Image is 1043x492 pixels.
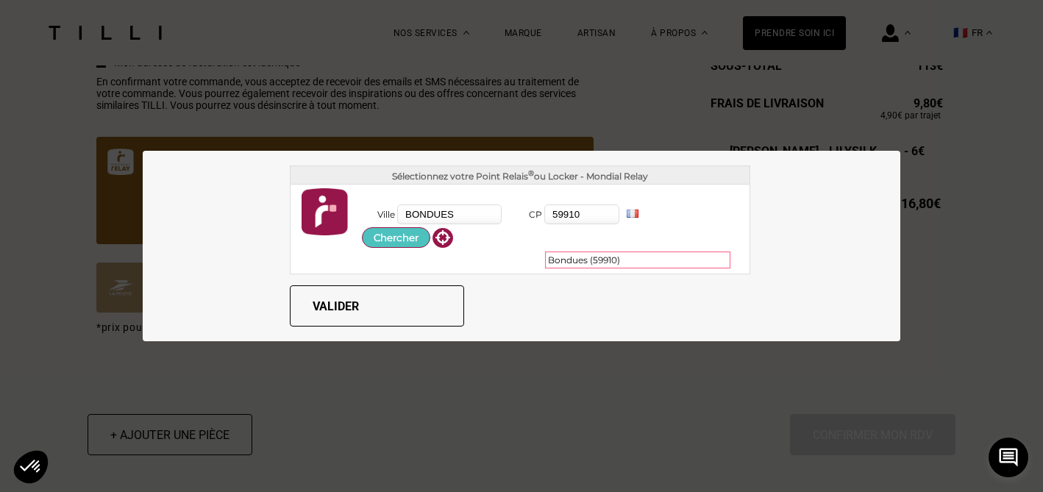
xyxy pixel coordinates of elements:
div: 59910 [546,252,730,268]
sup: ® [528,168,534,178]
button: Valider [290,285,464,327]
img: FR [627,210,638,218]
div: Sélectionnez votre Point Relais ou Locker - Mondial Relay [291,166,750,185]
button: Chercher [362,227,430,248]
label: Ville [362,209,395,220]
label: CP [509,209,542,220]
